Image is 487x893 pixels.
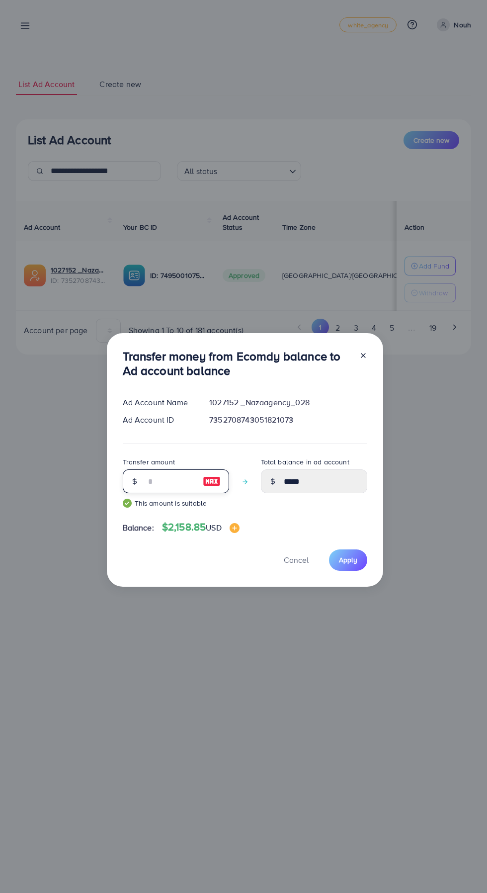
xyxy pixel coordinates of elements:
label: Total balance in ad account [261,457,349,467]
small: This amount is suitable [123,498,229,508]
button: Cancel [271,549,321,571]
h3: Transfer money from Ecomdy balance to Ad account balance [123,349,351,378]
div: 1027152 _Nazaagency_028 [201,397,375,408]
h4: $2,158.85 [162,521,240,534]
img: image [203,475,221,487]
img: guide [123,499,132,508]
span: Cancel [284,554,309,565]
span: Apply [339,555,357,565]
div: Ad Account ID [115,414,202,426]
label: Transfer amount [123,457,175,467]
span: USD [206,522,221,533]
div: 7352708743051821073 [201,414,375,426]
img: image [230,523,240,533]
div: Ad Account Name [115,397,202,408]
button: Apply [329,549,367,571]
span: Balance: [123,522,154,534]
